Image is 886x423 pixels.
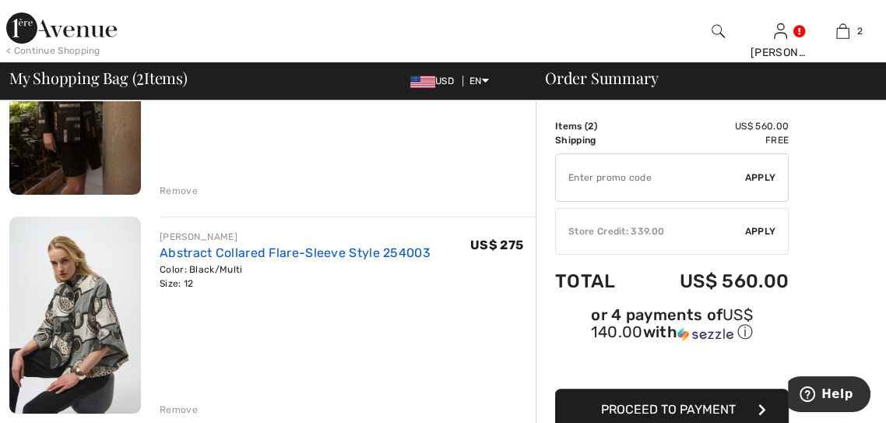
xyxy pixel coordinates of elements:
[555,348,789,383] iframe: PayPal-paypal
[788,376,870,415] iframe: Opens a widget where you can find more information
[160,403,198,417] div: Remove
[6,12,117,44] img: 1ère Avenue
[638,119,789,133] td: US$ 560.00
[836,22,849,41] img: My Bag
[160,245,431,260] a: Abstract Collared Flare-Sleeve Style 254003
[812,22,873,41] a: 2
[160,184,198,198] div: Remove
[556,154,745,201] input: Promo code
[555,255,638,308] td: Total
[638,255,789,308] td: US$ 560.00
[591,305,753,341] span: US$ 140.00
[160,263,431,291] div: Color: Black/Multi Size: 12
[555,133,638,147] td: Shipping
[136,66,144,86] span: 2
[857,24,863,38] span: 2
[526,70,877,86] div: Order Summary
[677,327,733,341] img: Sezzle
[6,44,100,58] div: < Continue Shopping
[745,171,776,185] span: Apply
[9,70,188,86] span: My Shopping Bag ( Items)
[588,121,593,132] span: 2
[469,76,489,86] span: EN
[774,22,787,41] img: My Info
[410,76,460,86] span: USD
[160,230,431,244] div: [PERSON_NAME]
[555,119,638,133] td: Items ( )
[410,76,435,88] img: US Dollar
[638,133,789,147] td: Free
[470,238,523,252] span: US$ 275
[555,308,789,343] div: or 4 payments of with
[601,402,736,417] span: Proceed to Payment
[745,224,776,238] span: Apply
[751,44,811,61] div: [PERSON_NAME]
[774,23,787,38] a: Sign In
[555,308,789,348] div: or 4 payments ofUS$ 140.00withSezzle Click to learn more about Sezzle
[712,22,725,41] img: search the website
[556,224,745,238] div: Store Credit: 339.00
[9,217,141,414] img: Abstract Collared Flare-Sleeve Style 254003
